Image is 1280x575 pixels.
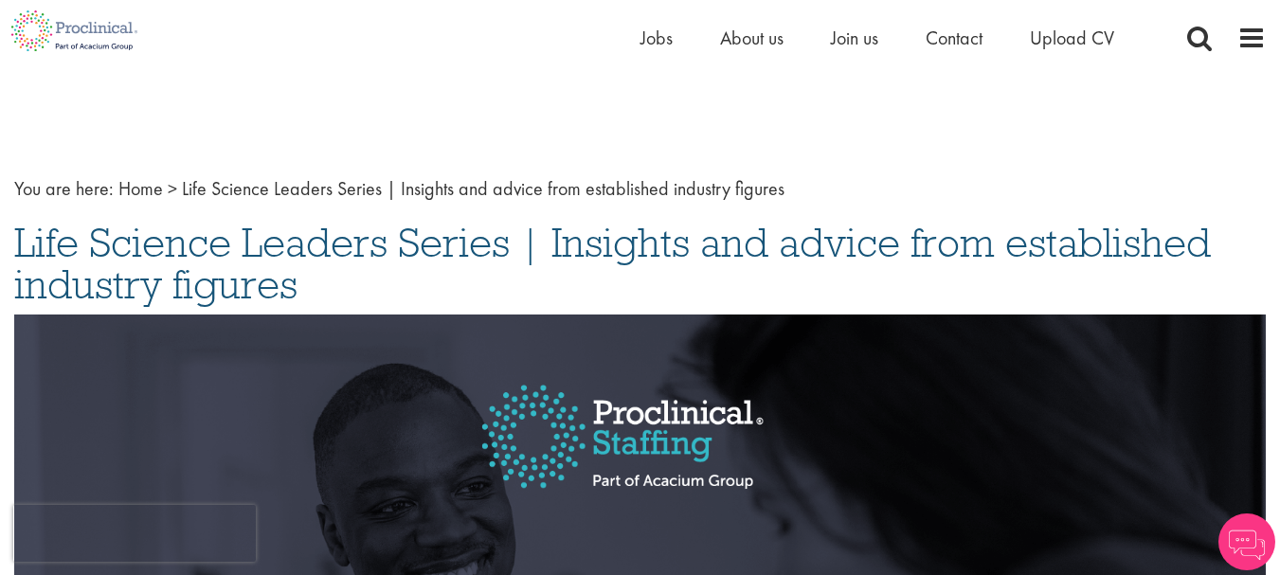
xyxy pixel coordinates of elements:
[14,176,114,201] span: You are here:
[118,176,163,201] a: breadcrumb link
[182,176,784,201] span: Life Science Leaders Series | Insights and advice from established industry figures
[13,505,256,562] iframe: reCAPTCHA
[168,176,177,201] span: >
[926,26,983,50] a: Contact
[14,217,1211,310] span: Life Science Leaders Series | Insights and advice from established industry figures
[640,26,673,50] a: Jobs
[720,26,784,50] a: About us
[1218,513,1275,570] img: Chatbot
[831,26,878,50] a: Join us
[1030,26,1114,50] a: Upload CV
